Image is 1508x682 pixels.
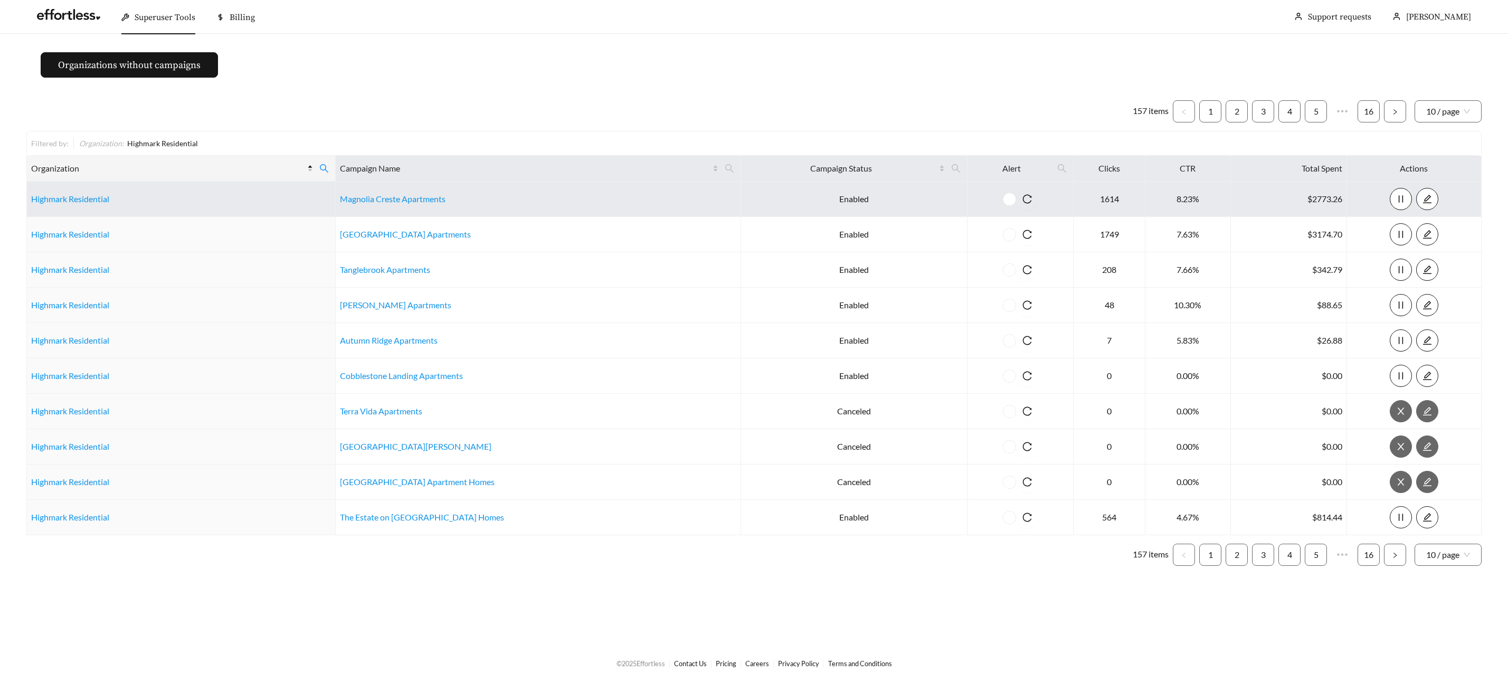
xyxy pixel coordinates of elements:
[340,229,471,239] a: [GEOGRAPHIC_DATA] Apartments
[1145,500,1231,535] td: 4.67%
[741,500,968,535] td: Enabled
[31,371,109,381] a: Highmark Residential
[340,162,710,175] span: Campaign Name
[1231,323,1347,358] td: $26.88
[1416,229,1438,239] a: edit
[1231,465,1347,500] td: $0.00
[31,335,109,345] a: Highmark Residential
[1305,101,1326,122] a: 5
[1145,429,1231,465] td: 0.00%
[1231,156,1347,182] th: Total Spent
[340,194,445,204] a: Magnolia Creste Apartments
[31,477,109,487] a: Highmark Residential
[1417,230,1438,239] span: edit
[1416,365,1438,387] button: edit
[1416,400,1438,422] button: edit
[1016,223,1038,245] button: reload
[1016,329,1038,352] button: reload
[1074,358,1145,394] td: 0
[31,300,109,310] a: Highmark Residential
[31,512,109,522] a: Highmark Residential
[1390,188,1412,210] button: pause
[674,659,707,668] a: Contact Us
[1145,358,1231,394] td: 0.00%
[1074,394,1145,429] td: 0
[1417,194,1438,204] span: edit
[741,252,968,288] td: Enabled
[745,162,937,175] span: Campaign Status
[1226,544,1248,566] li: 2
[1358,544,1380,566] li: 16
[1074,323,1145,358] td: 7
[1181,109,1187,115] span: left
[1358,100,1380,122] li: 16
[1133,100,1169,122] li: 157 items
[31,406,109,416] a: Highmark Residential
[1016,294,1038,316] button: reload
[31,138,73,149] div: Filtered by:
[1279,544,1300,565] a: 4
[1253,101,1274,122] a: 3
[1016,406,1038,416] span: reload
[1278,100,1301,122] li: 4
[58,58,201,72] span: Organizations without campaigns
[1173,100,1195,122] button: left
[340,335,438,345] a: Autumn Ridge Apartments
[1074,156,1145,182] th: Clicks
[1145,288,1231,323] td: 10.30%
[1390,265,1411,274] span: pause
[1331,100,1353,122] li: Next 5 Pages
[1384,100,1406,122] li: Next Page
[1057,164,1067,173] span: search
[1200,101,1221,122] a: 1
[1145,465,1231,500] td: 0.00%
[135,12,195,23] span: Superuser Tools
[1416,371,1438,381] a: edit
[1252,100,1274,122] li: 3
[1417,265,1438,274] span: edit
[1053,160,1071,177] span: search
[1016,265,1038,274] span: reload
[741,323,968,358] td: Enabled
[340,371,463,381] a: Cobblestone Landing Apartments
[1016,400,1038,422] button: reload
[1074,217,1145,252] td: 1749
[720,160,738,177] span: search
[31,194,109,204] a: Highmark Residential
[1278,544,1301,566] li: 4
[1016,435,1038,458] button: reload
[1016,188,1038,210] button: reload
[319,164,329,173] span: search
[1016,300,1038,310] span: reload
[340,441,491,451] a: [GEOGRAPHIC_DATA][PERSON_NAME]
[1416,471,1438,493] button: edit
[1417,513,1438,522] span: edit
[1416,300,1438,310] a: edit
[1390,371,1411,381] span: pause
[31,229,109,239] a: Highmark Residential
[1416,188,1438,210] button: edit
[1226,101,1247,122] a: 2
[741,394,968,429] td: Canceled
[1415,100,1482,122] div: Page Size
[1416,506,1438,528] button: edit
[1384,100,1406,122] button: right
[828,659,892,668] a: Terms and Conditions
[1416,259,1438,281] button: edit
[1305,544,1326,565] a: 5
[1199,100,1221,122] li: 1
[1173,544,1195,566] button: left
[1358,101,1379,122] a: 16
[1016,513,1038,522] span: reload
[1390,259,1412,281] button: pause
[725,164,734,173] span: search
[1390,329,1412,352] button: pause
[1074,500,1145,535] td: 564
[1390,230,1411,239] span: pause
[1226,544,1247,565] a: 2
[340,512,504,522] a: The Estate on [GEOGRAPHIC_DATA] Homes
[79,139,124,148] span: Organization :
[1200,544,1221,565] a: 1
[745,659,769,668] a: Careers
[778,659,819,668] a: Privacy Policy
